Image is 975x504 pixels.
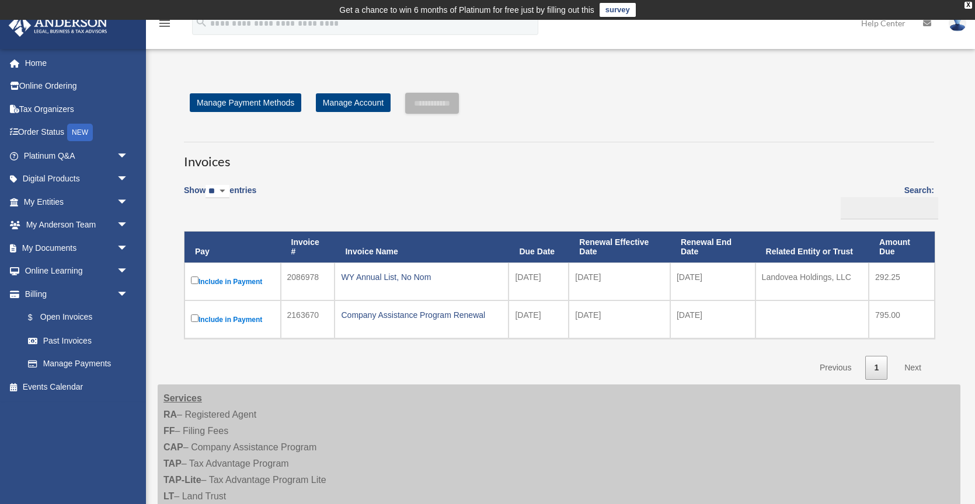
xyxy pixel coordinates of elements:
[755,232,869,263] th: Related Entity or Trust: activate to sort column ascending
[158,20,172,30] a: menu
[191,276,199,284] input: Include in Payment
[339,3,594,17] div: Get a chance to win 6 months of Platinum for free just by filling out this
[509,262,569,300] td: [DATE]
[841,197,938,219] input: Search:
[34,310,40,325] span: $
[316,93,391,112] a: Manage Account
[8,190,146,213] a: My Entitiesarrow_drop_down
[8,282,140,306] a: Billingarrow_drop_down
[191,274,274,289] label: Include in Payment
[8,167,146,191] a: Digital Productsarrow_drop_down
[335,232,509,263] th: Invoice Name: activate to sort column ascending
[281,300,335,338] td: 2163670
[869,300,935,338] td: 795.00
[670,232,755,263] th: Renewal End Date: activate to sort column ascending
[509,300,569,338] td: [DATE]
[811,356,860,380] a: Previous
[184,232,281,263] th: Pay: activate to sort column descending
[281,262,335,300] td: 2086978
[163,409,177,419] strong: RA
[670,300,755,338] td: [DATE]
[8,51,146,75] a: Home
[837,183,934,219] label: Search:
[190,93,301,112] a: Manage Payment Methods
[117,282,140,306] span: arrow_drop_down
[117,260,140,283] span: arrow_drop_down
[755,262,869,300] td: Landovea Holdings, LLC
[117,190,140,214] span: arrow_drop_down
[8,75,146,98] a: Online Ordering
[8,97,146,121] a: Tax Organizers
[569,300,670,338] td: [DATE]
[8,213,146,237] a: My Anderson Teamarrow_drop_down
[117,144,140,168] span: arrow_drop_down
[191,314,199,322] input: Include in Payment
[341,307,502,323] div: Company Assistance Program Renewal
[896,356,930,380] a: Next
[191,312,274,327] label: Include in Payment
[206,185,229,198] select: Showentries
[195,16,208,29] i: search
[569,232,670,263] th: Renewal Effective Date: activate to sort column ascending
[117,167,140,191] span: arrow_drop_down
[600,3,636,17] a: survey
[163,426,175,436] strong: FF
[8,144,146,167] a: Platinum Q&Aarrow_drop_down
[184,183,256,210] label: Show entries
[158,16,172,30] i: menu
[117,213,140,237] span: arrow_drop_down
[67,124,93,141] div: NEW
[281,232,335,263] th: Invoice #: activate to sort column ascending
[8,260,146,283] a: Online Learningarrow_drop_down
[163,459,182,468] strong: TAP
[569,262,670,300] td: [DATE]
[163,442,183,452] strong: CAP
[8,121,146,145] a: Order StatusNEW
[163,393,202,403] strong: Services
[8,236,146,260] a: My Documentsarrow_drop_down
[16,306,134,330] a: $Open Invoices
[5,14,111,37] img: Anderson Advisors Platinum Portal
[16,329,140,352] a: Past Invoices
[865,356,887,380] a: 1
[964,2,972,9] div: close
[341,269,502,285] div: WY Annual List, No Nom
[949,15,966,32] img: User Pic
[117,236,140,260] span: arrow_drop_down
[8,375,146,398] a: Events Calendar
[869,262,935,300] td: 292.25
[869,232,935,263] th: Amount Due: activate to sort column ascending
[163,475,201,485] strong: TAP-Lite
[670,262,755,300] td: [DATE]
[16,352,140,376] a: Manage Payments
[184,142,934,171] h3: Invoices
[163,491,174,501] strong: LT
[509,232,569,263] th: Due Date: activate to sort column ascending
